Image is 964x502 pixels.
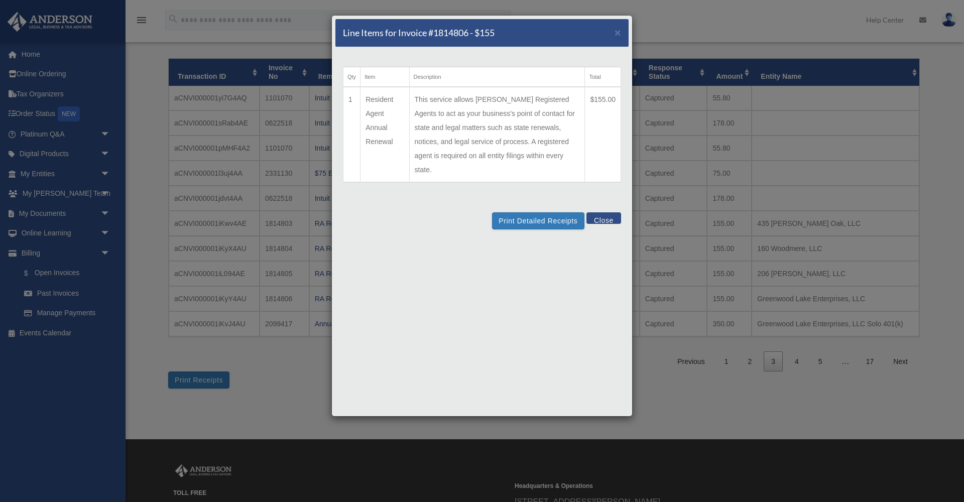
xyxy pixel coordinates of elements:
[586,212,621,224] button: Close
[615,27,621,38] button: Close
[492,212,584,229] button: Print Detailed Receipts
[360,87,409,182] td: Resident Agent Annual Renewal
[343,87,360,182] td: 1
[409,87,585,182] td: This service allows [PERSON_NAME] Registered Agents to act as your business's point of contact fo...
[615,27,621,38] span: ×
[409,67,585,87] th: Description
[343,27,495,39] h5: Line Items for Invoice #1814806 - $155
[585,67,621,87] th: Total
[585,87,621,182] td: $155.00
[343,67,360,87] th: Qty
[360,67,409,87] th: Item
